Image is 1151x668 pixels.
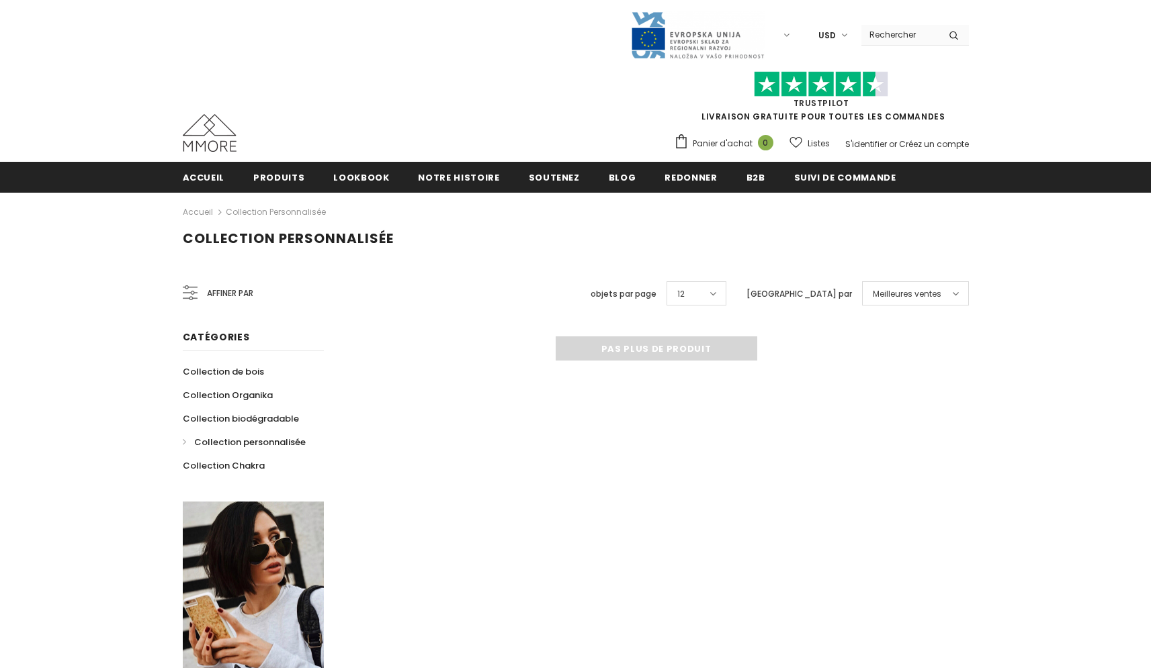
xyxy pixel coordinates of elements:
a: Créez un compte [899,138,969,150]
span: Collection biodégradable [183,412,299,425]
img: Faites confiance aux étoiles pilotes [754,71,888,97]
span: Meilleures ventes [873,287,941,301]
a: Listes [790,132,830,155]
span: Produits [253,171,304,184]
span: Suivi de commande [794,171,896,184]
span: Panier d'achat [693,137,753,150]
a: Produits [253,162,304,192]
span: Redonner [665,171,717,184]
input: Search Site [861,25,939,44]
a: Accueil [183,162,225,192]
span: LIVRAISON GRATUITE POUR TOUTES LES COMMANDES [674,77,969,122]
span: 0 [758,135,773,150]
span: Lookbook [333,171,389,184]
span: Collection de bois [183,365,264,378]
a: B2B [747,162,765,192]
span: Notre histoire [418,171,499,184]
a: Blog [609,162,636,192]
span: Affiner par [207,286,253,301]
label: [GEOGRAPHIC_DATA] par [747,287,852,301]
a: Accueil [183,204,213,220]
span: B2B [747,171,765,184]
a: Suivi de commande [794,162,896,192]
span: Collection Organika [183,389,273,401]
span: Catégories [183,330,250,344]
a: Collection Organika [183,383,273,407]
span: Collection personnalisée [194,436,306,448]
a: Lookbook [333,162,389,192]
a: Panier d'achat 0 [674,134,780,154]
a: Redonner [665,162,717,192]
a: Collection de bois [183,360,264,383]
span: Listes [808,137,830,150]
label: objets par page [591,287,656,301]
span: USD [818,29,836,42]
a: S'identifier [845,138,887,150]
a: Collection biodégradable [183,407,299,430]
a: Notre histoire [418,162,499,192]
span: Blog [609,171,636,184]
a: TrustPilot [794,97,849,109]
a: soutenez [529,162,580,192]
a: Collection personnalisée [226,206,326,218]
a: Collection Chakra [183,454,265,477]
img: Cas MMORE [183,114,237,152]
img: Javni Razpis [630,11,765,60]
a: Collection personnalisée [183,430,306,454]
span: Accueil [183,171,225,184]
span: Collection personnalisée [183,229,394,248]
span: Collection Chakra [183,459,265,472]
span: soutenez [529,171,580,184]
a: Javni Razpis [630,29,765,40]
span: or [889,138,897,150]
span: 12 [677,287,685,301]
